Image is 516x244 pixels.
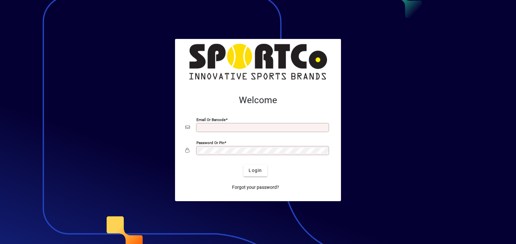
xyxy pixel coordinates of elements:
[229,182,282,193] a: Forgot your password?
[232,184,279,191] span: Forgot your password?
[185,95,331,106] h2: Welcome
[249,167,262,174] span: Login
[196,117,226,122] mat-label: Email or Barcode
[196,140,224,145] mat-label: Password or Pin
[243,165,267,177] button: Login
